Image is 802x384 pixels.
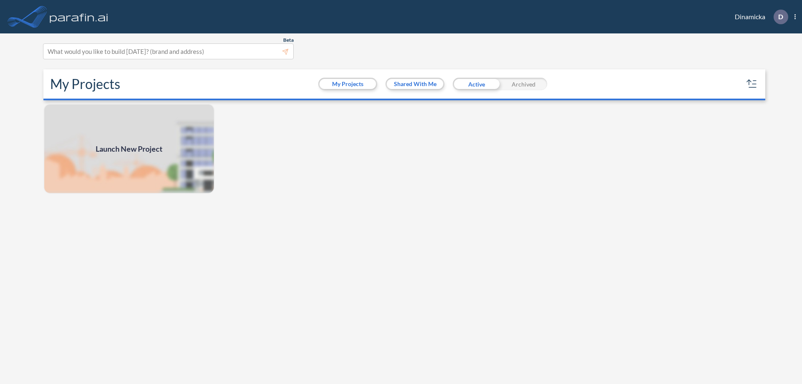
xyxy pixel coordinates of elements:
[745,77,759,91] button: sort
[778,13,783,20] p: D
[500,78,547,90] div: Archived
[283,37,294,43] span: Beta
[722,10,796,24] div: Dinamicka
[96,143,162,155] span: Launch New Project
[43,104,215,194] img: add
[387,79,443,89] button: Shared With Me
[453,78,500,90] div: Active
[43,104,215,194] a: Launch New Project
[50,76,120,92] h2: My Projects
[48,8,110,25] img: logo
[320,79,376,89] button: My Projects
